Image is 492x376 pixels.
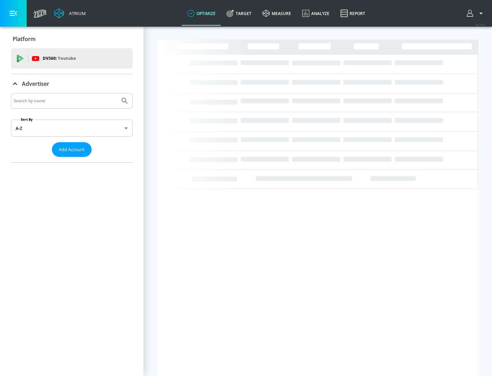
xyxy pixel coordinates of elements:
[59,146,85,153] span: Add Account
[52,142,92,157] button: Add Account
[335,1,371,26] a: Report
[297,1,335,26] a: Analyze
[221,1,257,26] a: Target
[13,35,36,43] p: Platform
[11,74,133,93] div: Advertiser
[11,48,133,69] div: DV360: Youtube
[182,1,221,26] a: optimize
[66,10,86,16] div: Atrium
[19,117,34,122] label: Sort By
[11,29,133,49] div: Platform
[22,80,49,88] p: Advertiser
[476,23,485,26] span: v 4.24.0
[14,96,117,105] input: Search by name
[58,55,76,62] p: Youtube
[54,8,86,18] a: Atrium
[11,157,133,162] nav: list of Advertiser
[11,120,133,137] div: A-Z
[43,55,76,62] p: DV360:
[257,1,297,26] a: measure
[11,93,133,162] div: Advertiser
